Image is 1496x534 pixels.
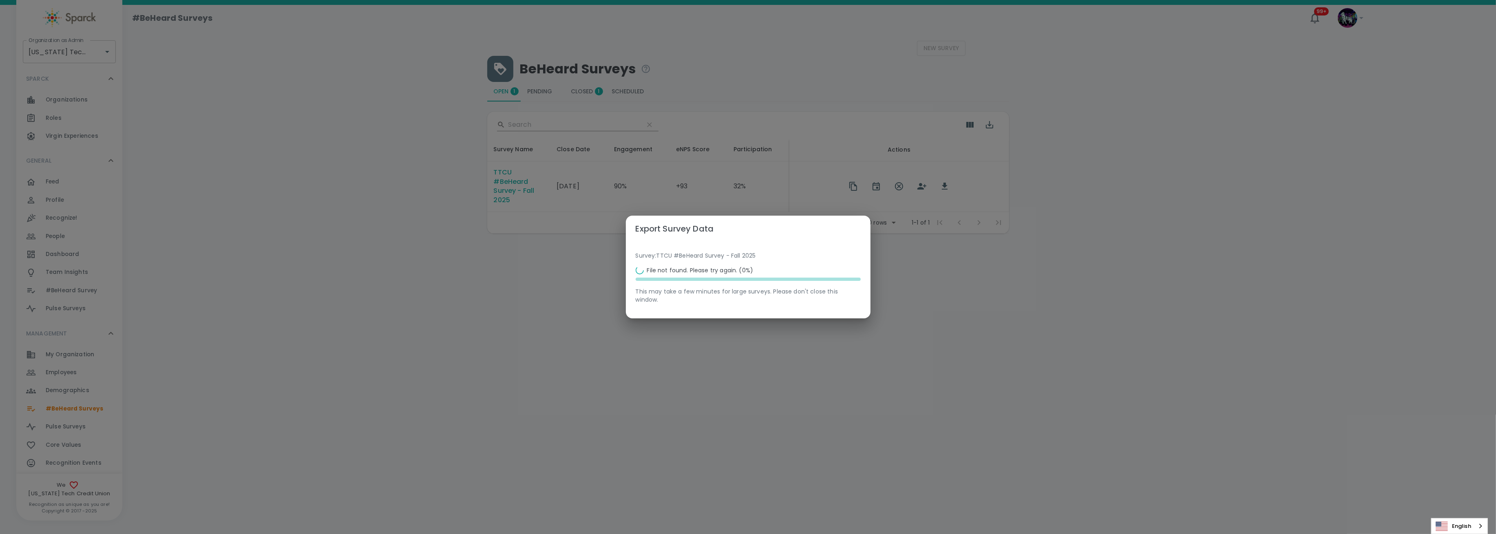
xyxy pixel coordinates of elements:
aside: Language selected: English [1431,518,1488,534]
div: Language [1431,518,1488,534]
p: File not found. Please try again. (0%) [647,266,754,274]
h6: Export Survey Data [636,222,714,235]
p: This may take a few minutes for large surveys. Please don't close this window. [636,287,861,304]
p: Survey: TTCU #BeHeard Survey - Fall 2025 [636,252,861,260]
a: English [1432,519,1487,534]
